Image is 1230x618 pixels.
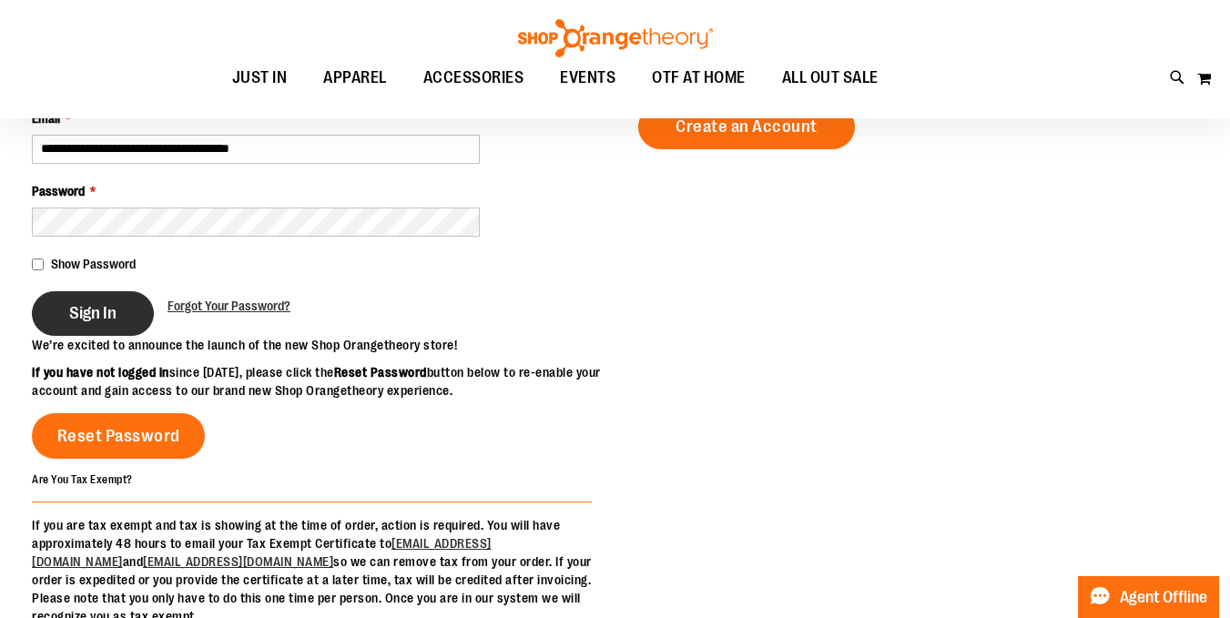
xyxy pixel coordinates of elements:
[143,554,333,569] a: [EMAIL_ADDRESS][DOMAIN_NAME]
[32,413,205,459] a: Reset Password
[32,473,133,486] strong: Are You Tax Exempt?
[168,297,290,315] a: Forgot Your Password?
[515,19,716,57] img: Shop Orangetheory
[232,57,288,98] span: JUST IN
[423,57,524,98] span: ACCESSORIES
[1078,576,1219,618] button: Agent Offline
[32,336,615,354] p: We’re excited to announce the launch of the new Shop Orangetheory store!
[323,57,387,98] span: APPAREL
[1120,589,1207,606] span: Agent Offline
[168,299,290,313] span: Forgot Your Password?
[32,363,615,400] p: since [DATE], please click the button below to re-enable your account and gain access to our bran...
[782,57,879,98] span: ALL OUT SALE
[32,365,169,380] strong: If you have not logged in
[676,117,818,137] span: Create an Account
[334,365,427,380] strong: Reset Password
[32,184,85,198] span: Password
[32,291,154,336] button: Sign In
[51,257,136,271] span: Show Password
[57,426,180,446] span: Reset Password
[69,303,117,323] span: Sign In
[560,57,615,98] span: EVENTS
[32,111,60,126] span: Email
[652,57,746,98] span: OTF AT HOME
[638,105,855,149] a: Create an Account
